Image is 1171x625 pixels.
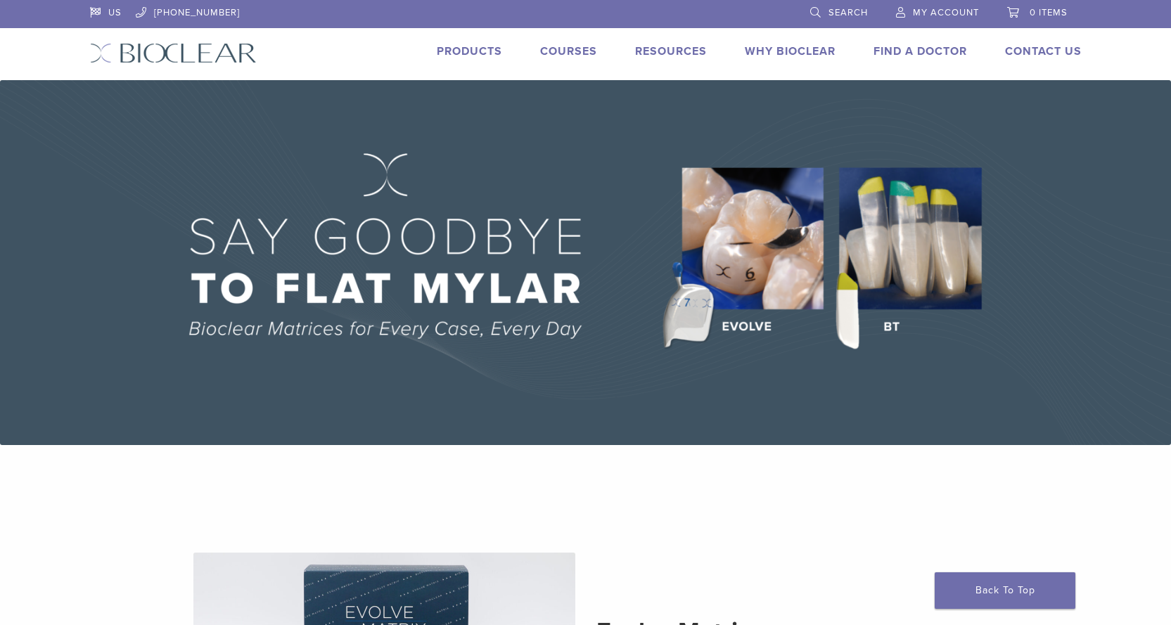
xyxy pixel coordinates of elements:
[828,7,868,18] span: Search
[745,44,836,58] a: Why Bioclear
[1030,7,1068,18] span: 0 items
[1005,44,1082,58] a: Contact Us
[874,44,967,58] a: Find A Doctor
[437,44,502,58] a: Products
[913,7,979,18] span: My Account
[935,572,1075,609] a: Back To Top
[540,44,597,58] a: Courses
[90,43,257,63] img: Bioclear
[635,44,707,58] a: Resources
